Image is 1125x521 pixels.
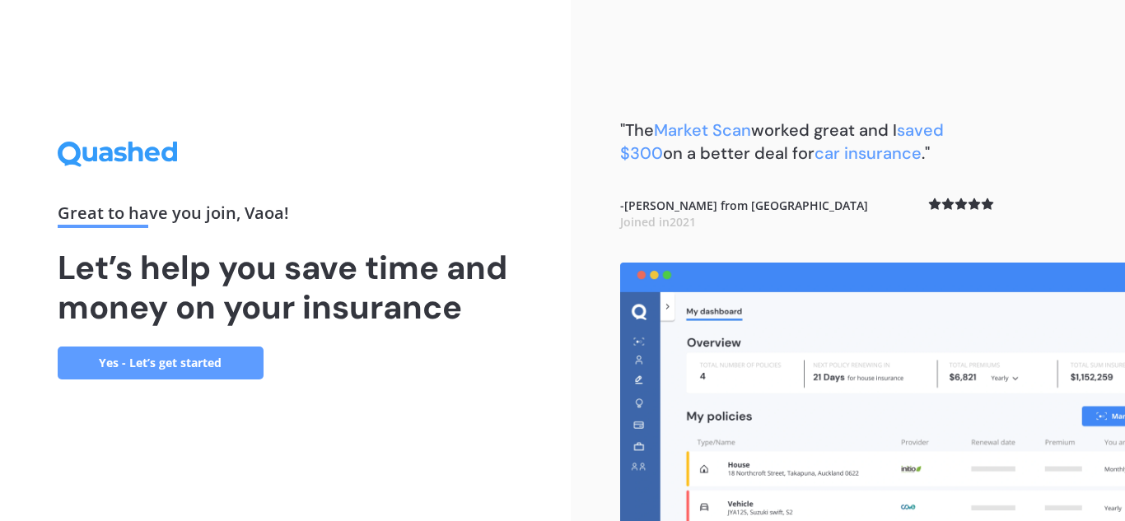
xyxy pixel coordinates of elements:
a: Yes - Let’s get started [58,347,264,379]
span: Joined in 2021 [620,214,696,230]
b: - [PERSON_NAME] from [GEOGRAPHIC_DATA] [620,198,868,230]
b: "The worked great and I on a better deal for ." [620,119,944,164]
span: Market Scan [654,119,751,141]
span: saved $300 [620,119,944,164]
div: Great to have you join , Vaoa ! [58,205,514,228]
h1: Let’s help you save time and money on your insurance [58,248,514,327]
span: car insurance [815,142,922,164]
img: dashboard.webp [620,263,1125,521]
